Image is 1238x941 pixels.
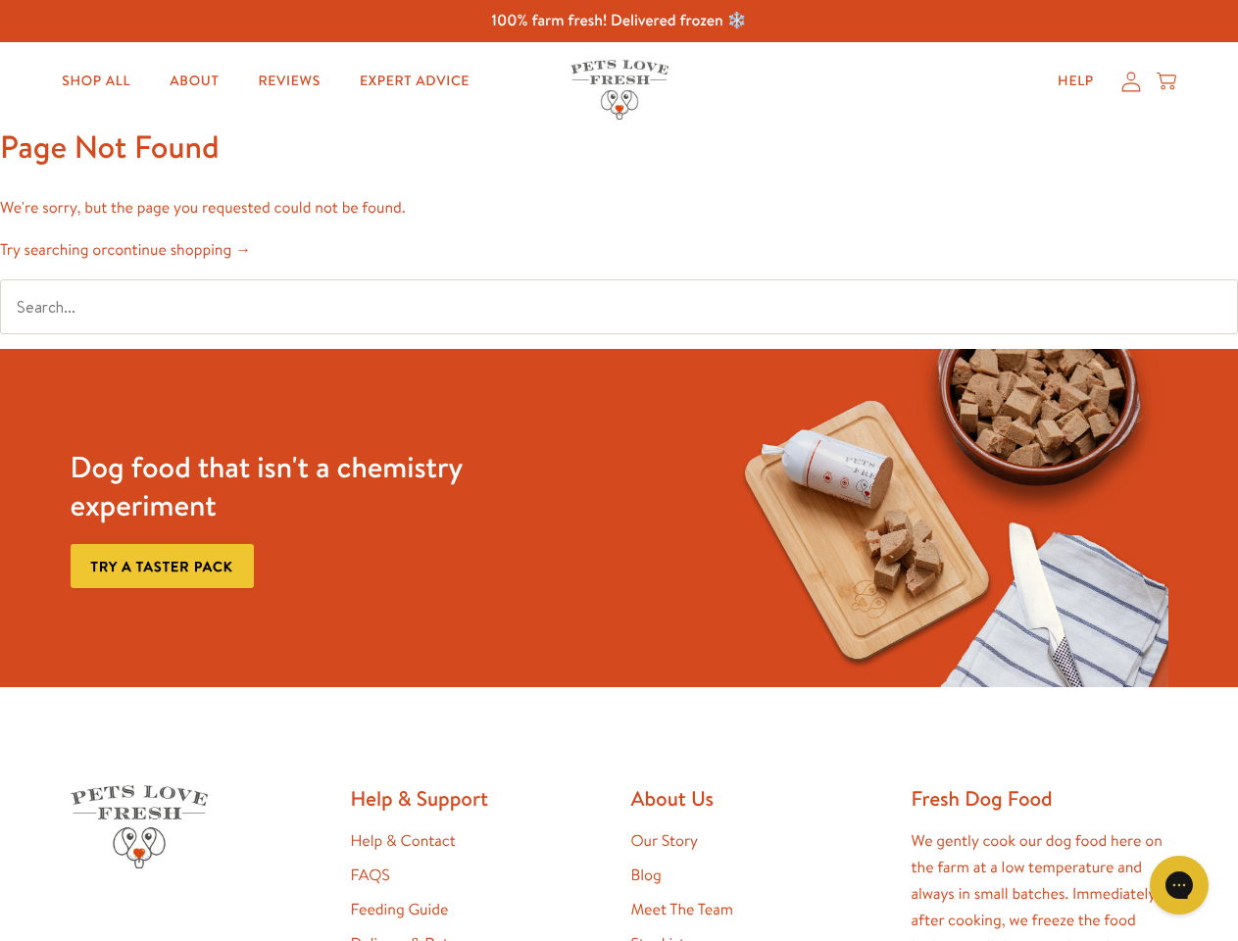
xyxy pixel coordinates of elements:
a: About [154,62,234,101]
iframe: Gorgias live chat messenger [1140,849,1218,921]
a: Help [1042,62,1110,101]
a: continue shopping → [107,239,251,261]
a: Feeding Guide [351,899,449,920]
a: Our Story [631,830,699,852]
a: FAQS [351,865,390,886]
h2: Fresh Dog Food [912,785,1168,812]
h2: Help & Support [351,785,608,812]
h3: Dog food that isn't a chemistry experiment [71,448,519,524]
h2: About Us [631,785,888,812]
img: Pets Love Fresh [570,60,669,120]
img: Fussy [719,349,1167,687]
a: Expert Advice [344,62,485,101]
a: Help & Contact [351,830,456,852]
a: Try a taster pack [71,544,254,588]
a: Blog [631,865,662,886]
a: Reviews [242,62,335,101]
a: Meet The Team [631,899,733,920]
a: Shop All [46,62,146,101]
img: Pets Love Fresh [71,785,208,868]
